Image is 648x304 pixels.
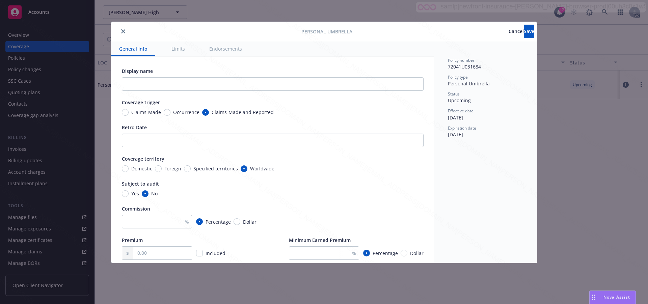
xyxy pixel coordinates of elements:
input: Occurrence [164,109,170,116]
input: Worldwide [241,165,247,172]
span: Commission [122,205,150,212]
button: Save [524,25,534,38]
span: Coverage territory [122,156,164,162]
span: Display name [122,68,153,74]
button: General info [111,41,155,56]
input: Specified territories [184,165,191,172]
span: Claims-Made [131,109,161,116]
span: [DATE] [448,114,463,121]
span: Expiration date [448,125,476,131]
input: Percentage [363,250,370,256]
span: Subject to audit [122,181,159,187]
button: Endorsements [201,41,250,56]
span: [DATE] [448,131,463,138]
span: Percentage [373,250,398,257]
span: Dollar [410,250,424,257]
span: Domestic [131,165,152,172]
span: Cancel [509,28,524,34]
input: No [142,190,148,197]
span: Dollar [243,218,256,225]
span: Yes [131,190,139,197]
span: Personal Umbrella [448,80,490,87]
span: No [151,190,158,197]
input: Percentage [196,218,203,225]
span: % [352,250,356,257]
span: Upcoming [448,97,471,104]
span: Occurrence [173,109,199,116]
span: Coverage trigger [122,99,160,106]
div: Drag to move [590,291,598,304]
span: Worldwide [250,165,274,172]
input: Domestic [122,165,129,172]
span: Save [524,28,534,34]
span: Policy number [448,57,475,63]
input: Claims-Made and Reported [202,109,209,116]
input: Dollar [401,250,407,256]
span: Retro Date [122,124,147,131]
input: Claims-Made [122,109,129,116]
button: Nova Assist [589,291,636,304]
input: Dollar [234,218,240,225]
span: Specified territories [193,165,238,172]
span: Personal Umbrella [301,28,352,35]
span: Nova Assist [603,294,630,300]
button: Limits [163,41,193,56]
button: Cancel [509,25,524,38]
span: Effective date [448,108,474,114]
span: Status [448,91,460,97]
span: Included [206,250,225,256]
input: 0.00 [133,247,192,259]
button: close [119,27,127,35]
input: Yes [122,190,129,197]
span: % [185,218,189,225]
span: Premium [122,237,143,243]
span: Foreign [164,165,181,172]
span: Policy type [448,74,468,80]
input: Foreign [155,165,162,172]
span: Claims-Made and Reported [212,109,274,116]
span: Minimum Earned Premium [289,237,351,243]
span: Percentage [206,218,231,225]
span: 72041U031684 [448,63,481,70]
